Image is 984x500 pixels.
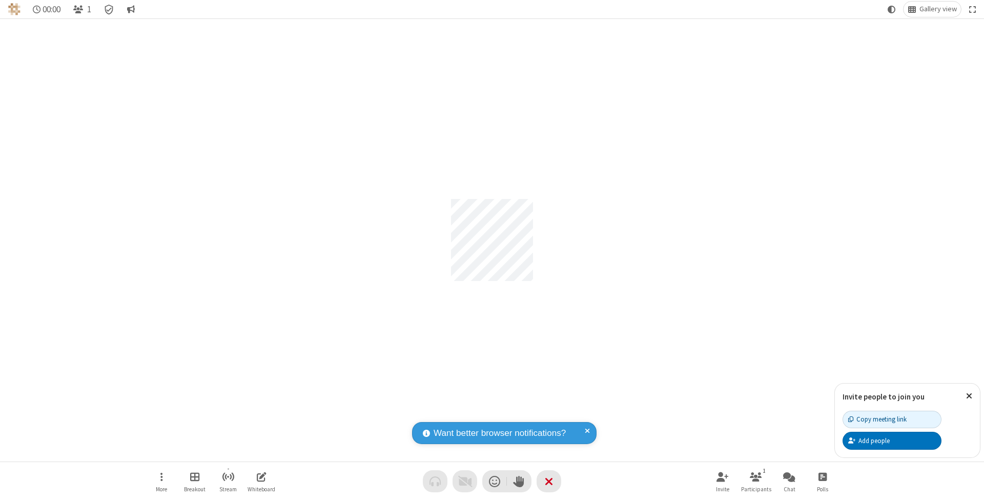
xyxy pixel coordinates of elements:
button: Open participant list [69,2,95,17]
button: Manage Breakout Rooms [179,467,210,496]
label: Invite people to join you [843,392,925,402]
span: Gallery view [919,5,957,13]
button: Audio problem - check your Internet connection or call by phone [423,470,447,492]
img: QA Selenium DO NOT DELETE OR CHANGE [8,3,20,15]
button: End or leave meeting [537,470,561,492]
button: Close popover [958,384,980,409]
button: Video [453,470,477,492]
button: Open menu [146,467,177,496]
button: Invite participants (⌘+Shift+I) [707,467,738,496]
div: 1 [760,466,769,475]
button: Change layout [904,2,961,17]
div: Copy meeting link [848,414,907,424]
button: Conversation [122,2,139,17]
button: Open chat [774,467,805,496]
div: Meeting details Encryption enabled [99,2,119,17]
button: Open shared whiteboard [246,467,277,496]
button: Send a reaction [482,470,507,492]
button: Fullscreen [965,2,980,17]
span: Chat [784,486,795,492]
span: Want better browser notifications? [434,427,566,440]
div: Timer [29,2,65,17]
button: Add people [843,432,941,449]
span: Polls [817,486,828,492]
span: 1 [87,5,91,14]
button: Using system theme [884,2,900,17]
span: Invite [716,486,729,492]
button: Start streaming [213,467,243,496]
span: Breakout [184,486,206,492]
span: More [156,486,167,492]
span: Whiteboard [248,486,275,492]
button: Copy meeting link [843,411,941,428]
span: Participants [741,486,771,492]
span: 00:00 [43,5,60,14]
button: Raise hand [507,470,531,492]
button: Open poll [807,467,838,496]
span: Stream [219,486,237,492]
button: Open participant list [741,467,771,496]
